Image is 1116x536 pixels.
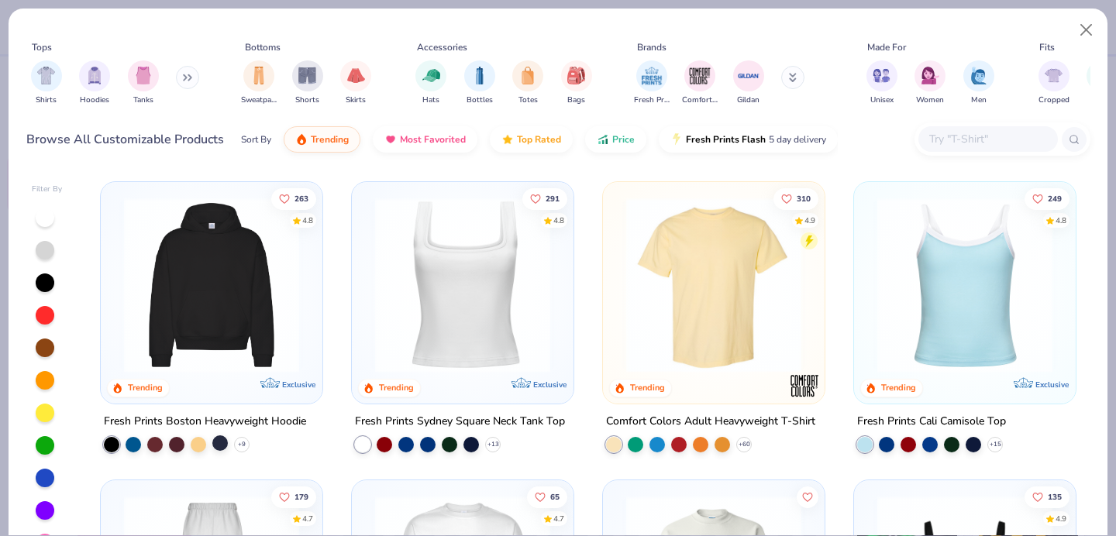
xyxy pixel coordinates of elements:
div: Sort By [241,132,271,146]
span: Gildan [737,94,759,106]
button: Like [272,187,317,209]
button: filter button [561,60,592,106]
span: Sweatpants [241,94,277,106]
button: Like [1025,486,1069,507]
img: Shorts Image [298,67,316,84]
span: Comfort Colors [682,94,718,106]
img: most_fav.gif [384,133,397,146]
span: 65 [550,493,560,500]
img: Bags Image [567,67,584,84]
img: e55d29c3-c55d-459c-bfd9-9b1c499ab3c6 [808,198,999,373]
div: Filter By [32,184,63,195]
span: Fresh Prints Flash [686,133,766,146]
div: filter for Totes [512,60,543,106]
div: filter for Shirts [31,60,62,106]
button: Like [1025,187,1069,209]
img: 029b8af0-80e6-406f-9fdc-fdf898547912 [618,198,809,373]
img: 94a2aa95-cd2b-4983-969b-ecd512716e9a [367,198,558,373]
span: Bags [567,94,585,106]
button: Like [522,187,567,209]
div: filter for Gildan [733,60,764,106]
div: 4.9 [1056,513,1066,524]
div: Made For [867,40,906,54]
img: Bottles Image [471,67,488,84]
div: 4.8 [553,215,564,226]
button: filter button [866,60,897,106]
button: filter button [682,60,718,106]
span: Skirts [346,94,366,106]
img: Totes Image [519,67,536,84]
span: Shirts [36,94,57,106]
img: Shirts Image [37,67,55,84]
img: Unisex Image [873,67,890,84]
div: filter for Bags [561,60,592,106]
img: Skirts Image [347,67,365,84]
div: filter for Skirts [340,60,371,106]
div: filter for Women [914,60,945,106]
div: filter for Cropped [1038,60,1069,106]
div: Fresh Prints Cali Camisole Top [857,411,1006,431]
button: filter button [963,60,994,106]
span: Men [971,94,987,106]
div: filter for Hoodies [79,60,110,106]
button: Price [585,126,646,153]
span: + 60 [738,439,749,448]
img: Hoodies Image [86,67,103,84]
button: filter button [512,60,543,106]
button: Top Rated [490,126,573,153]
div: Fresh Prints Sydney Square Neck Tank Top [355,411,565,431]
button: filter button [415,60,446,106]
span: Fresh Prints [634,94,670,106]
span: Women [916,94,944,106]
button: filter button [79,60,110,106]
span: Exclusive [533,379,567,389]
button: Most Favorited [373,126,477,153]
span: 135 [1048,493,1062,500]
img: Comfort Colors Image [688,64,711,88]
button: Like [773,187,818,209]
div: 4.9 [804,215,815,226]
div: filter for Men [963,60,994,106]
span: Tanks [133,94,153,106]
button: filter button [241,60,277,106]
span: Shorts [295,94,319,106]
button: Close [1072,15,1101,45]
div: filter for Unisex [866,60,897,106]
span: Exclusive [1035,379,1068,389]
div: filter for Fresh Prints [634,60,670,106]
img: Tanks Image [135,67,152,84]
img: a25d9891-da96-49f3-a35e-76288174bf3a [870,198,1060,373]
img: trending.gif [295,133,308,146]
span: Unisex [870,94,894,106]
button: filter button [914,60,945,106]
img: TopRated.gif [501,133,514,146]
img: flash.gif [670,133,683,146]
div: filter for Hats [415,60,446,106]
div: filter for Shorts [292,60,323,106]
span: Most Favorited [400,133,466,146]
span: Cropped [1038,94,1069,106]
button: Trending [284,126,360,153]
button: Like [272,486,317,507]
div: filter for Comfort Colors [682,60,718,106]
span: 179 [295,493,309,500]
span: Hoodies [80,94,109,106]
div: Accessories [417,40,467,54]
img: 63ed7c8a-03b3-4701-9f69-be4b1adc9c5f [558,198,749,373]
span: Totes [518,94,538,106]
button: filter button [733,60,764,106]
input: Try "T-Shirt" [928,130,1047,148]
span: 291 [546,194,560,202]
div: 4.7 [303,513,314,524]
div: Fits [1039,40,1055,54]
span: Hats [422,94,439,106]
div: Comfort Colors Adult Heavyweight T-Shirt [606,411,815,431]
div: Browse All Customizable Products [26,130,224,149]
span: + 13 [487,439,499,448]
span: 249 [1048,194,1062,202]
button: filter button [1038,60,1069,106]
div: filter for Tanks [128,60,159,106]
button: Like [797,486,818,507]
button: filter button [464,60,495,106]
span: 263 [295,194,309,202]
